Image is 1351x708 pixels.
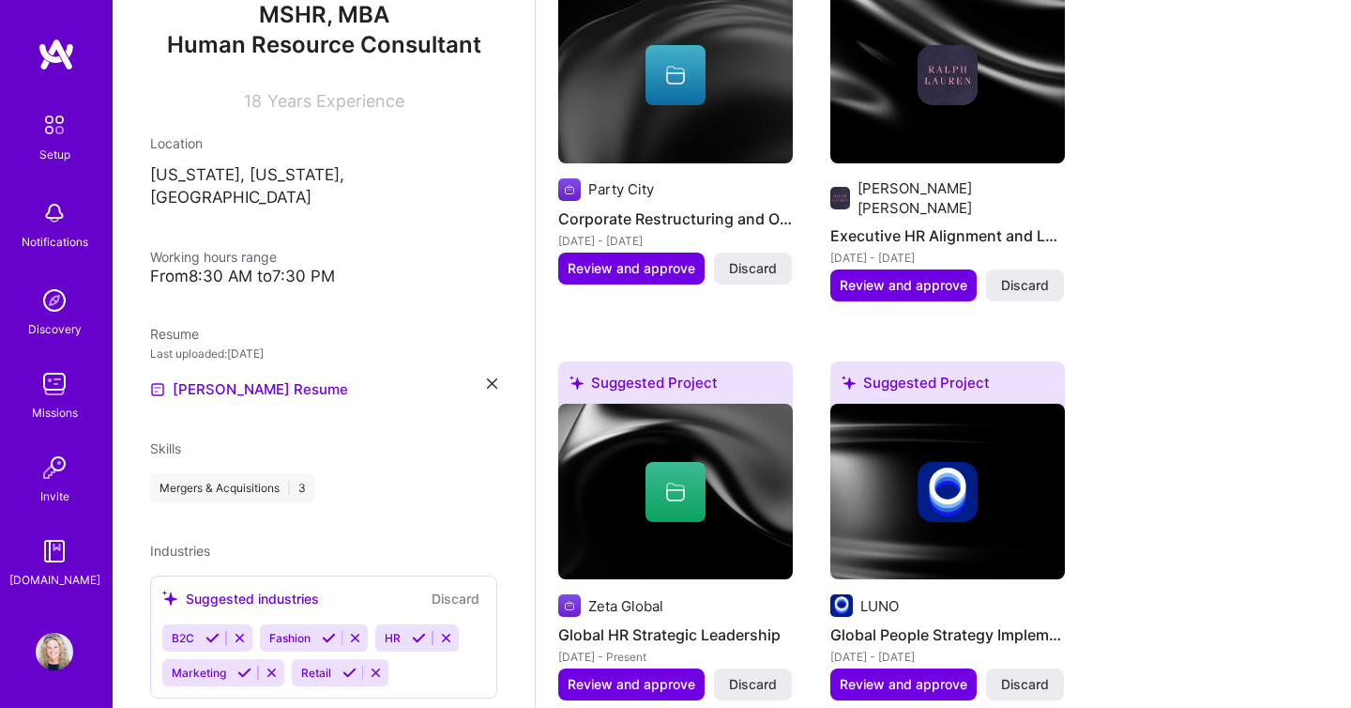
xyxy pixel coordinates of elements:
img: bell [36,194,73,232]
div: Party City [588,179,654,199]
h4: Global People Strategy Implementation [830,623,1065,647]
i: Accept [412,631,426,645]
img: cover [830,404,1065,580]
img: discovery [36,282,73,319]
img: Company logo [558,178,581,201]
a: [PERSON_NAME] Resume [150,378,348,401]
div: Suggested Project [830,362,1065,411]
img: Company logo [830,594,853,617]
i: Reject [265,666,279,680]
i: Accept [322,631,336,645]
span: Review and approve [568,259,695,278]
img: Company logo [918,45,978,105]
span: 18 [244,91,262,111]
div: Missions [32,403,78,423]
h4: Executive HR Alignment and Leadership Satisfaction [830,223,1065,248]
i: icon SuggestedTeams [842,376,856,390]
span: Skills [150,440,181,456]
button: Review and approve [558,669,705,700]
span: Human Resource Consultant [167,31,481,58]
button: Discard [714,669,792,700]
div: Discovery [28,319,82,339]
div: Notifications [22,232,88,252]
button: Discard [986,269,1064,301]
div: From 8:30 AM to 7:30 PM [150,267,497,286]
div: [PERSON_NAME] [PERSON_NAME] [858,178,1065,218]
span: Fashion [269,631,311,645]
div: Location [150,133,497,153]
img: Invite [36,449,73,486]
div: [DATE] - [DATE] [830,647,1065,667]
div: [DATE] - [DATE] [558,231,793,251]
button: Discard [714,253,792,285]
span: | [287,481,291,496]
span: Resume [150,326,199,342]
i: Reject [369,666,383,680]
span: HR [385,631,401,645]
i: Reject [439,631,453,645]
button: Review and approve [558,253,705,285]
span: Working hours range [150,249,277,265]
span: Marketing [172,666,226,680]
span: Retail [301,666,331,680]
span: Discard [1001,276,1049,295]
h4: Corporate Restructuring and Optimization [558,207,793,231]
img: Company logo [918,462,978,522]
i: Reject [233,631,247,645]
div: Mergers & Acquisitions 3 [150,473,315,503]
div: [DATE] - Present [558,647,793,667]
span: Discard [1001,675,1049,694]
img: setup [35,105,74,145]
span: Discard [729,259,777,278]
img: Company logo [558,594,581,617]
div: Invite [40,486,69,506]
i: icon SuggestedTeams [569,376,584,390]
i: icon SuggestedTeams [162,591,178,607]
a: User Avatar [31,633,78,670]
img: cover [558,404,793,580]
div: [DOMAIN_NAME] [9,570,100,590]
span: B2C [172,631,194,645]
img: teamwork [36,365,73,403]
button: Review and approve [830,269,977,301]
button: Discard [426,588,485,609]
img: Company logo [830,187,850,209]
div: Zeta Global [588,596,663,616]
span: Review and approve [840,675,967,694]
img: logo [38,38,75,71]
span: Discard [729,675,777,694]
div: Setup [39,145,70,164]
img: Resume [150,382,165,397]
div: LUNO [860,596,899,616]
button: Discard [986,669,1064,700]
img: guide book [36,532,73,570]
span: Industries [150,543,210,559]
i: Accept [237,666,251,680]
div: Suggested industries [162,589,319,608]
i: Accept [205,631,220,645]
div: [DATE] - [DATE] [830,248,1065,268]
p: [US_STATE], [US_STATE], [GEOGRAPHIC_DATA] [150,164,497,209]
h4: Global HR Strategic Leadership [558,623,793,647]
span: Review and approve [568,675,695,694]
span: Years Experience [267,91,404,111]
img: User Avatar [36,633,73,670]
div: Suggested Project [558,362,793,411]
i: icon Close [487,378,497,389]
i: Reject [348,631,362,645]
button: Review and approve [830,669,977,700]
span: Review and approve [840,276,967,295]
i: Accept [342,666,357,680]
div: Last uploaded: [DATE] [150,344,497,363]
